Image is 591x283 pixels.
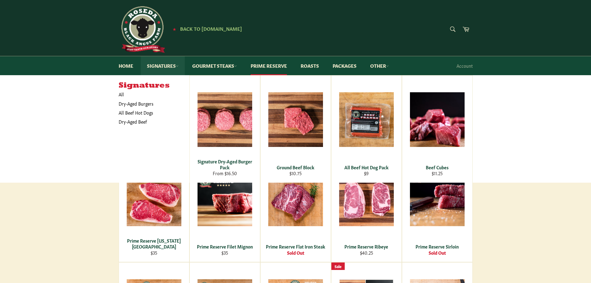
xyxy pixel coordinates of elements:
[123,238,185,250] div: Prime Reserve [US_STATE][GEOGRAPHIC_DATA]
[406,244,468,249] div: Prime Reserve Sirloin
[198,92,252,147] img: Signature Dry-Aged Burger Pack
[116,108,183,117] a: All Beef Hot Dogs
[116,90,189,99] a: All
[331,154,402,262] a: Prime Reserve Ribeye Prime Reserve Ribeye $40.25
[335,244,398,249] div: Prime Reserve Ribeye
[364,56,395,75] a: Other
[264,164,327,170] div: Ground Beef Block
[193,244,256,249] div: Prime Reserve Filet Mignon
[410,171,465,226] img: Prime Reserve Sirloin
[331,262,345,270] div: Sale
[264,250,327,256] div: Sold Out
[326,56,363,75] a: Packages
[264,170,327,176] div: $10.75
[119,81,189,90] h5: Signatures
[244,56,293,75] a: Prime Reserve
[294,56,325,75] a: Roasts
[268,171,323,226] img: Prime Reserve Flat Iron Steak
[189,154,260,262] a: Prime Reserve Filet Mignon Prime Reserve Filet Mignon $35
[193,250,256,256] div: $35
[116,117,183,126] a: Dry-Aged Beef
[339,171,394,226] img: Prime Reserve Ribeye
[264,244,327,249] div: Prime Reserve Flat Iron Steak
[260,75,331,183] a: Ground Beef Block Ground Beef Block $10.75
[170,26,242,31] a: ★ Back to [DOMAIN_NAME]
[335,164,398,170] div: All Beef Hot Dog Pack
[339,92,394,147] img: All Beef Hot Dog Pack
[402,75,473,183] a: Beef Cubes Beef Cubes $11.25
[331,75,402,183] a: All Beef Hot Dog Pack All Beef Hot Dog Pack $9
[410,92,465,147] img: Beef Cubes
[173,26,176,31] span: ★
[260,154,331,262] a: Prime Reserve Flat Iron Steak Prime Reserve Flat Iron Steak Sold Out
[189,75,260,183] a: Signature Dry-Aged Burger Pack Signature Dry-Aged Burger Pack From $16.50
[406,170,468,176] div: $11.25
[141,56,185,75] a: Signatures
[406,164,468,170] div: Beef Cubes
[116,99,183,108] a: Dry-Aged Burgers
[402,154,473,262] a: Prime Reserve Sirloin Prime Reserve Sirloin Sold Out
[453,57,476,75] a: Account
[186,56,243,75] a: Gourmet Steaks
[193,158,256,171] div: Signature Dry-Aged Burger Pack
[112,56,139,75] a: Home
[180,25,242,32] span: Back to [DOMAIN_NAME]
[335,170,398,176] div: $9
[406,250,468,256] div: Sold Out
[268,92,323,147] img: Ground Beef Block
[193,170,256,176] div: From $16.50
[119,154,189,262] a: Prime Reserve New York Strip Prime Reserve [US_STATE][GEOGRAPHIC_DATA] $35
[123,250,185,256] div: $35
[119,6,165,53] img: Roseda Beef
[127,171,181,226] img: Prime Reserve New York Strip
[198,171,252,226] img: Prime Reserve Filet Mignon
[335,250,398,256] div: $40.25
